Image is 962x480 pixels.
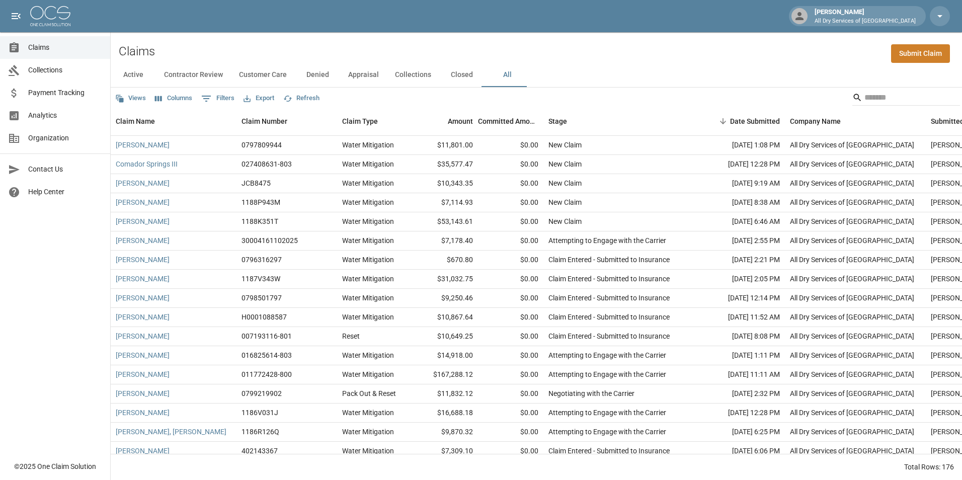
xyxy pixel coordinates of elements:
[478,308,543,327] div: $0.00
[815,17,916,26] p: All Dry Services of [GEOGRAPHIC_DATA]
[543,107,694,135] div: Stage
[694,327,785,346] div: [DATE] 8:08 PM
[14,461,96,471] div: © 2025 One Claim Solution
[548,446,670,456] div: Claim Entered - Submitted to Insurance
[242,427,279,437] div: 1186R126Q
[342,369,394,379] div: Water Mitigation
[242,140,282,150] div: 0797809944
[478,365,543,384] div: $0.00
[116,369,170,379] a: [PERSON_NAME]
[694,251,785,270] div: [DATE] 2:21 PM
[242,107,287,135] div: Claim Number
[790,369,914,379] div: All Dry Services of Atlanta
[113,91,148,106] button: Views
[342,235,394,246] div: Water Mitigation
[116,140,170,150] a: [PERSON_NAME]
[116,255,170,265] a: [PERSON_NAME]
[342,274,394,284] div: Water Mitigation
[30,6,70,26] img: ocs-logo-white-transparent.png
[242,350,292,360] div: 016825614-803
[548,369,666,379] div: Attempting to Engage with the Carrier
[548,312,670,322] div: Claim Entered - Submitted to Insurance
[478,174,543,193] div: $0.00
[694,384,785,404] div: [DATE] 2:32 PM
[478,404,543,423] div: $0.00
[342,216,394,226] div: Water Mitigation
[342,197,394,207] div: Water Mitigation
[790,274,914,284] div: All Dry Services of Atlanta
[242,255,282,265] div: 0796316297
[242,388,282,398] div: 0799219902
[28,42,102,53] span: Claims
[694,289,785,308] div: [DATE] 12:14 PM
[548,216,582,226] div: New Claim
[387,63,439,87] button: Collections
[478,423,543,442] div: $0.00
[242,331,292,341] div: 007193116-801
[295,63,340,87] button: Denied
[242,369,292,379] div: 011772428-800
[242,216,278,226] div: 1188K351T
[790,255,914,265] div: All Dry Services of Atlanta
[342,446,394,456] div: Water Mitigation
[28,164,102,175] span: Contact Us
[340,63,387,87] button: Appraisal
[116,216,170,226] a: [PERSON_NAME]
[116,312,170,322] a: [PERSON_NAME]
[694,136,785,155] div: [DATE] 1:08 PM
[548,427,666,437] div: Attempting to Engage with the Carrier
[116,178,170,188] a: [PERSON_NAME]
[342,293,394,303] div: Water Mitigation
[790,446,914,456] div: All Dry Services of Atlanta
[116,408,170,418] a: [PERSON_NAME]
[342,331,360,341] div: Reset
[694,423,785,442] div: [DATE] 6:25 PM
[485,63,530,87] button: All
[119,44,155,59] h2: Claims
[413,423,478,442] div: $9,870.32
[694,193,785,212] div: [DATE] 8:38 AM
[413,365,478,384] div: $167,288.12
[716,114,730,128] button: Sort
[342,159,394,169] div: Water Mitigation
[242,312,287,322] div: H0001088587
[811,7,920,25] div: [PERSON_NAME]
[478,155,543,174] div: $0.00
[413,174,478,193] div: $10,343.35
[28,187,102,197] span: Help Center
[548,178,582,188] div: New Claim
[342,388,396,398] div: Pack Out & Reset
[478,346,543,365] div: $0.00
[116,293,170,303] a: [PERSON_NAME]
[694,365,785,384] div: [DATE] 11:11 AM
[785,107,926,135] div: Company Name
[694,212,785,231] div: [DATE] 6:46 AM
[790,408,914,418] div: All Dry Services of Atlanta
[116,427,226,437] a: [PERSON_NAME], [PERSON_NAME]
[413,231,478,251] div: $7,178.40
[342,107,378,135] div: Claim Type
[413,155,478,174] div: $35,577.47
[548,293,670,303] div: Claim Entered - Submitted to Insurance
[790,331,914,341] div: All Dry Services of Atlanta
[116,197,170,207] a: [PERSON_NAME]
[694,174,785,193] div: [DATE] 9:19 AM
[694,155,785,174] div: [DATE] 12:28 PM
[413,212,478,231] div: $53,143.61
[337,107,413,135] div: Claim Type
[790,350,914,360] div: All Dry Services of Atlanta
[790,388,914,398] div: All Dry Services of Atlanta
[694,107,785,135] div: Date Submitted
[236,107,337,135] div: Claim Number
[478,384,543,404] div: $0.00
[790,293,914,303] div: All Dry Services of Atlanta
[242,446,278,456] div: 402143367
[413,308,478,327] div: $10,867.64
[116,235,170,246] a: [PERSON_NAME]
[478,136,543,155] div: $0.00
[478,107,538,135] div: Committed Amount
[790,197,914,207] div: All Dry Services of Atlanta
[790,107,841,135] div: Company Name
[199,91,237,107] button: Show filters
[790,427,914,437] div: All Dry Services of Atlanta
